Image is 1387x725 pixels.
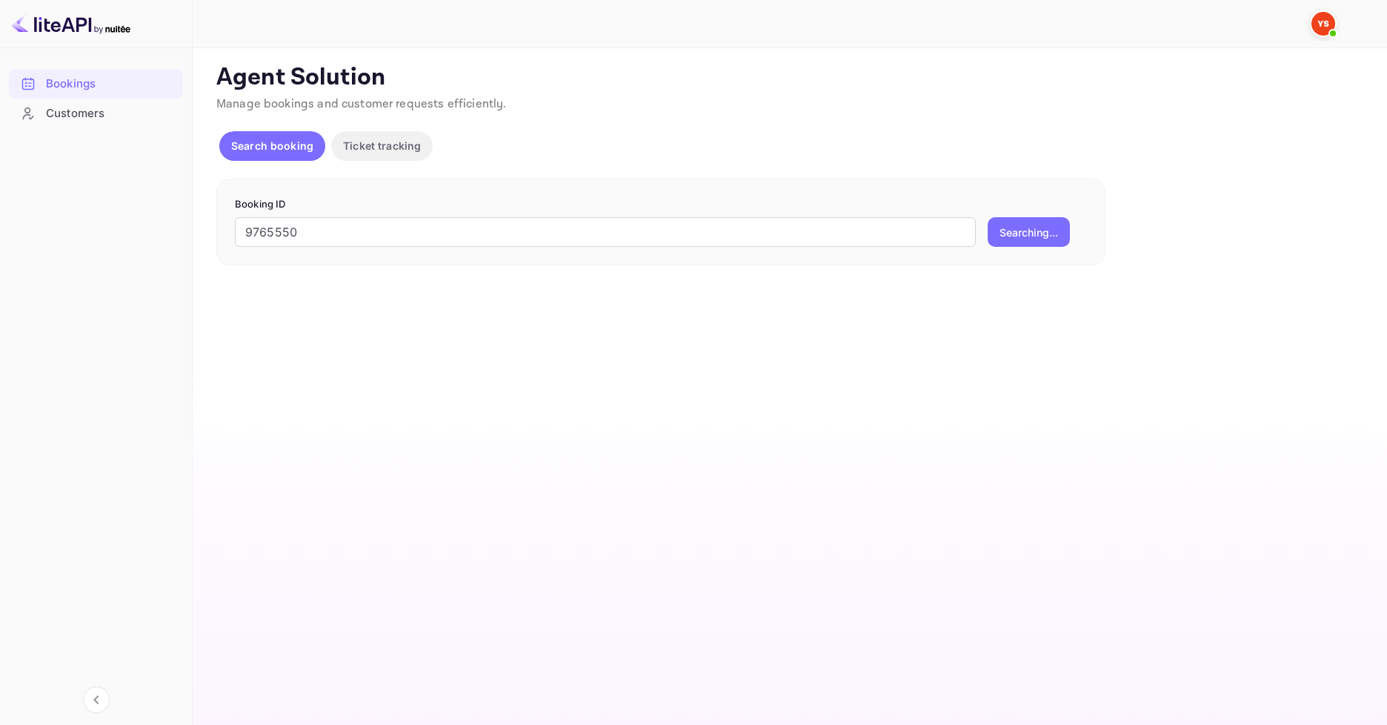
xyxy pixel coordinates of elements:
button: Searching... [988,217,1070,247]
div: Bookings [9,70,183,99]
span: Manage bookings and customer requests efficiently. [216,96,507,112]
a: Bookings [9,70,183,97]
input: Enter Booking ID (e.g., 63782194) [235,217,976,247]
p: Ticket tracking [343,138,421,153]
div: Customers [46,105,176,122]
p: Agent Solution [216,63,1360,93]
div: Bookings [46,76,176,93]
button: Collapse navigation [83,686,110,713]
img: LiteAPI logo [12,12,130,36]
div: Customers [9,99,183,128]
a: Customers [9,99,183,127]
p: Search booking [231,138,313,153]
p: Booking ID [235,197,1087,212]
img: Yandex Support [1311,12,1335,36]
